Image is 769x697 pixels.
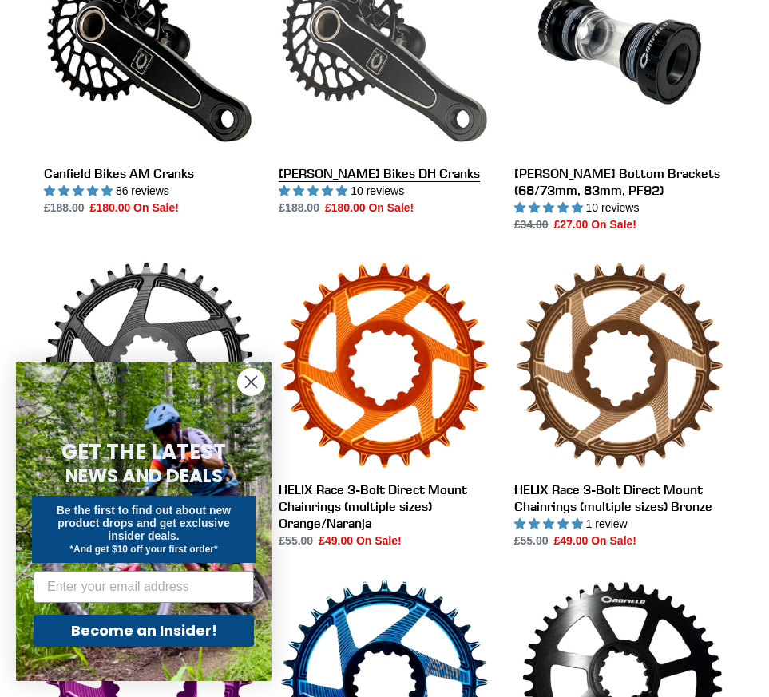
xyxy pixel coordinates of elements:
[65,463,223,489] span: NEWS AND DEALS
[34,571,254,603] input: Enter your email address
[69,544,217,555] span: *And get $10 off your first order*
[57,504,232,542] span: Be the first to find out about new product drops and get exclusive insider deals.
[61,438,226,466] span: GET THE LATEST
[237,368,265,396] button: Close dialog
[34,615,254,647] button: Become an Insider!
